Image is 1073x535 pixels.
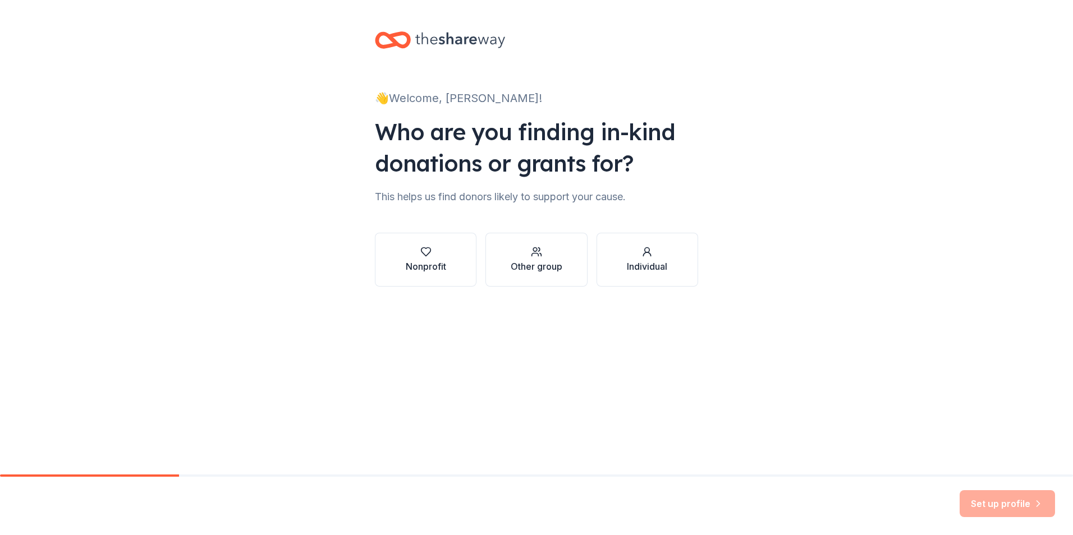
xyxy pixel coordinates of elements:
[485,233,587,287] button: Other group
[406,260,446,273] div: Nonprofit
[597,233,698,287] button: Individual
[375,233,476,287] button: Nonprofit
[375,89,698,107] div: 👋 Welcome, [PERSON_NAME]!
[627,260,667,273] div: Individual
[511,260,562,273] div: Other group
[375,116,698,179] div: Who are you finding in-kind donations or grants for?
[375,188,698,206] div: This helps us find donors likely to support your cause.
